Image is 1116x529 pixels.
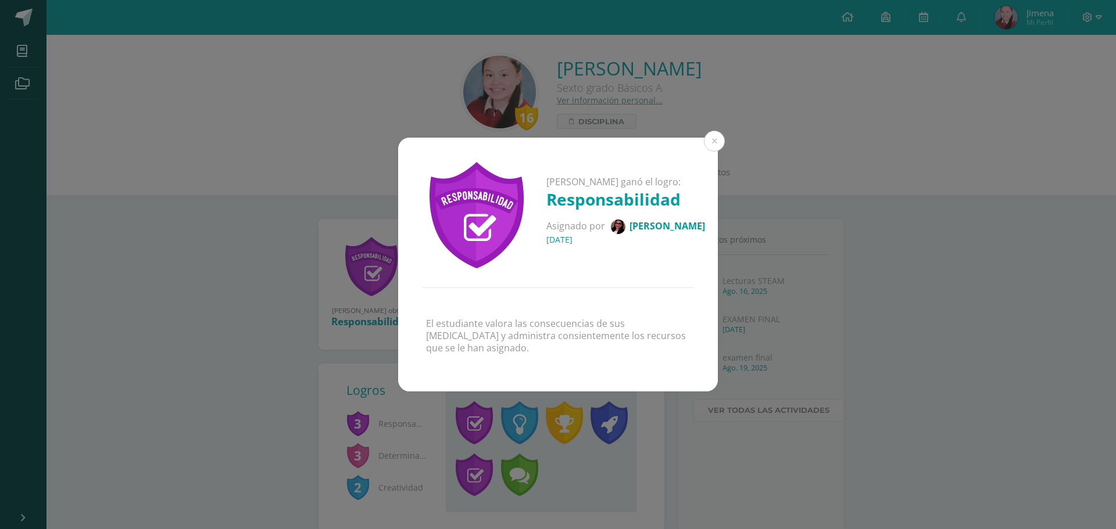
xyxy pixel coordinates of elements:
p: [PERSON_NAME] ganó el logro: [546,176,705,188]
button: Close (Esc) [704,131,725,152]
p: El estudiante valora las consecuencias de sus [MEDICAL_DATA] y administra consientemente los recu... [426,318,690,354]
p: Asignado por [546,219,705,234]
h4: [DATE] [546,234,705,245]
h1: Responsabilidad [546,188,705,210]
span: [PERSON_NAME] [629,219,705,232]
img: a8c661132332245212186e152e7fb942.png [611,219,625,234]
